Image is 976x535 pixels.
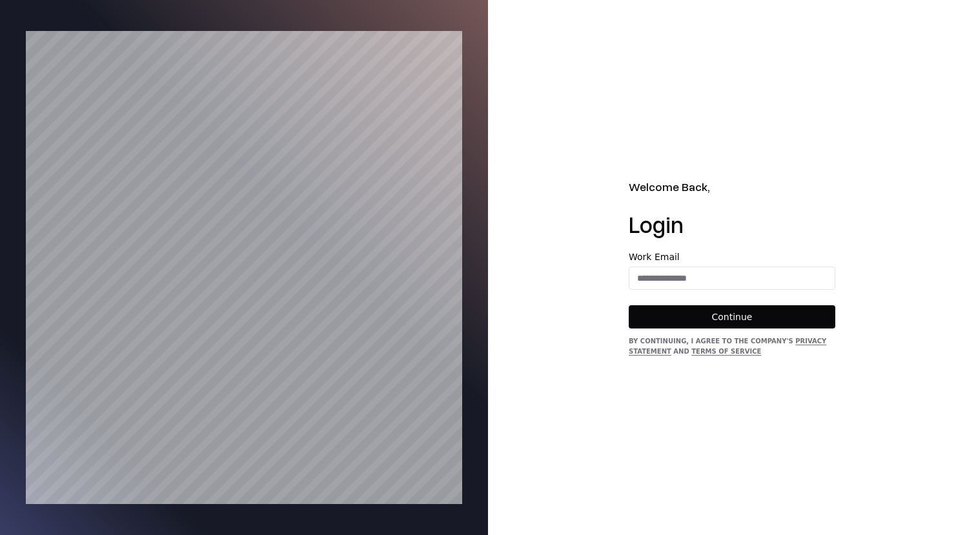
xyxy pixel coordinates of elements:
a: Terms of Service [691,348,761,355]
h2: Welcome Back, [629,178,835,196]
h1: Login [629,211,835,237]
label: Work Email [629,252,835,261]
button: Continue [629,305,835,328]
div: By continuing, I agree to the Company's and [629,336,835,357]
